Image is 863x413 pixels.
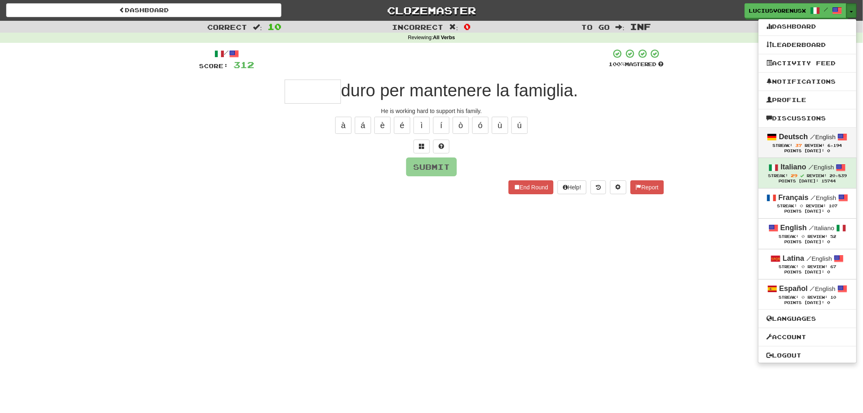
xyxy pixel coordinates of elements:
span: 6,194 [828,143,842,148]
button: è [374,117,391,134]
a: Account [759,332,856,342]
span: Streak: [773,143,793,148]
span: 107 [829,204,838,208]
small: English [810,285,836,292]
button: Report [631,180,664,194]
div: Points [DATE]: 15744 [767,179,848,184]
a: Languages [759,313,856,324]
span: / [824,7,828,12]
a: Discussions [759,113,856,124]
div: Points [DATE]: 0 [767,240,848,245]
strong: Français [779,193,809,202]
a: Clozemaster [294,3,569,18]
button: Help! [558,180,586,194]
span: To go [582,23,610,31]
strong: Español [779,284,808,293]
a: Activity Feed [759,58,856,69]
span: 0 [801,234,805,239]
div: He is working hard to support his family. [199,107,664,115]
small: English [808,164,834,171]
a: Leaderboard [759,40,856,50]
span: / [810,285,815,292]
span: Streak: [777,204,797,208]
span: 100 % [609,61,625,67]
span: 67 [830,264,836,269]
a: English /Italiano Streak: 0 Review: 52 Points [DATE]: 0 [759,219,856,249]
small: Italiano [809,224,834,231]
span: / [806,255,812,262]
span: Review: [807,173,827,178]
span: 0 [801,295,805,300]
span: duro per mantenere la famiglia. [341,81,578,100]
a: Dashboard [6,3,281,17]
span: LuciusVorenusX [749,7,806,14]
a: Profile [759,95,856,105]
button: í [433,117,449,134]
button: é [394,117,410,134]
div: Points [DATE]: 0 [767,270,848,275]
span: : [449,24,458,31]
span: 29 [791,173,797,178]
span: Streak: [779,295,799,300]
button: Submit [406,158,457,176]
span: Review: [808,264,828,269]
div: Points [DATE]: 0 [767,149,848,154]
small: English [810,133,836,140]
button: End Round [509,180,553,194]
small: English [811,194,836,201]
span: Review: [808,234,828,239]
button: ù [492,117,508,134]
span: Incorrect [392,23,444,31]
strong: All Verbs [433,35,455,40]
span: : [253,24,262,31]
span: Streak: [779,264,799,269]
button: Round history (alt+y) [591,180,606,194]
span: Streak includes today. [800,174,804,178]
span: Inf [630,22,651,31]
span: / [809,224,814,231]
a: Latina /English Streak: 0 Review: 67 Points [DATE]: 0 [759,249,856,279]
span: 37 [796,143,802,148]
strong: Deutsch [779,133,808,141]
a: LuciusVorenusX / [745,3,847,18]
button: Switch sentence to multiple choice alt+p [414,140,430,153]
button: ò [453,117,469,134]
span: Score: [199,62,228,69]
span: Review: [805,143,825,148]
a: Notifications [759,76,856,87]
button: ó [472,117,489,134]
a: Français /English Streak: 0 Review: 107 Points [DATE]: 0 [759,189,856,218]
a: Logout [759,350,856,361]
strong: Latina [783,254,804,262]
span: 0 [464,22,471,31]
a: Italiano /English Streak: 29 Review: 20,839 Points [DATE]: 15744 [759,158,856,188]
span: 10 [268,22,281,31]
small: English [806,255,832,262]
a: Español /English Streak: 0 Review: 10 Points [DATE]: 0 [759,280,856,309]
div: / [199,49,254,59]
span: Review: [806,204,826,208]
span: / [811,194,816,201]
span: / [810,133,815,140]
strong: Italiano [781,163,806,171]
button: ì [414,117,430,134]
span: 52 [830,234,836,239]
a: Deutsch /English Streak: 37 Review: 6,194 Points [DATE]: 0 [759,128,856,158]
button: ú [511,117,528,134]
span: 10 [830,295,836,300]
span: : [616,24,625,31]
span: / [808,163,814,171]
button: á [355,117,371,134]
span: Streak: [779,234,799,239]
div: Points [DATE]: 0 [767,300,848,306]
span: 0 [800,203,803,208]
strong: English [781,224,807,232]
a: Dashboard [759,21,856,32]
span: 312 [233,60,254,70]
div: Points [DATE]: 0 [767,209,848,214]
span: 20,839 [830,173,847,178]
button: à [335,117,352,134]
span: Review: [808,295,828,300]
div: Mastered [609,61,664,68]
button: Single letter hint - you only get 1 per sentence and score half the points! alt+h [433,140,449,153]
